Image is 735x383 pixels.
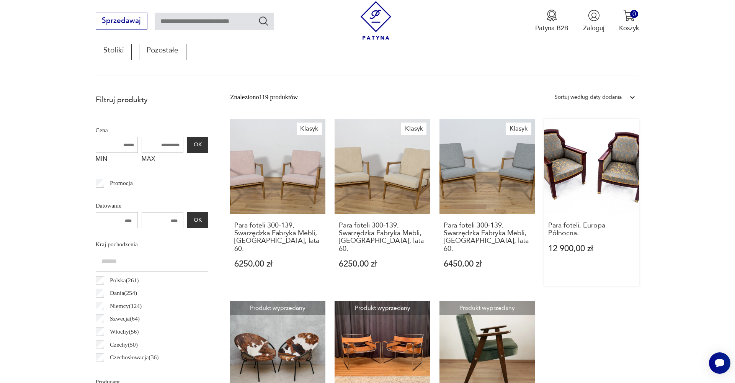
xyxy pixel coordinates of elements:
div: Sortuj według daty dodania [555,92,622,102]
p: Zaloguj [583,24,604,33]
p: Filtruj produkty [96,95,208,105]
p: 6250,00 zł [234,260,322,268]
label: MAX [142,153,184,167]
p: Norwegia ( 24 ) [110,365,143,375]
img: Patyna - sklep z meblami i dekoracjami vintage [357,1,395,40]
button: Szukaj [258,15,269,26]
p: Włochy ( 56 ) [110,327,139,337]
p: 12 900,00 zł [548,245,635,253]
p: Kraj pochodzenia [96,239,208,249]
a: KlasykPara foteli 300-139, Swarzędzka Fabryka Mebli, Polska, lata 60.Para foteli 300-139, Swarzęd... [439,119,535,286]
h3: Para foteli, Europa Północna. [548,222,635,237]
p: Promocja [110,178,133,188]
div: Znaleziono 119 produktów [230,92,298,102]
p: Datowanie [96,201,208,211]
p: Cena [96,125,208,135]
button: OK [187,212,208,228]
p: Polska ( 261 ) [110,275,139,285]
p: Czechosłowacja ( 36 ) [110,352,158,362]
a: KlasykPara foteli 300-139, Swarzędzka Fabryka Mebli, Polska, lata 60.Para foteli 300-139, Swarzęd... [230,119,325,286]
button: Zaloguj [583,10,604,33]
p: Niemcy ( 124 ) [110,301,142,311]
img: Ikonka użytkownika [588,10,600,21]
button: 0Koszyk [619,10,639,33]
a: Para foteli, Europa Północna.Para foteli, Europa Północna.12 900,00 zł [544,119,639,286]
div: 0 [630,10,638,18]
p: Koszyk [619,24,639,33]
img: Ikona koszyka [623,10,635,21]
h3: Para foteli 300-139, Swarzędzka Fabryka Mebli, [GEOGRAPHIC_DATA], lata 60. [339,222,426,253]
a: Pozostałe [139,40,186,60]
button: Sprzedawaj [96,13,147,29]
img: Ikona medalu [546,10,558,21]
button: Patyna B2B [535,10,568,33]
label: MIN [96,153,138,167]
p: Szwecja ( 64 ) [110,314,140,324]
a: KlasykPara foteli 300-139, Swarzędzka Fabryka Mebli, Polska, lata 60.Para foteli 300-139, Swarzęd... [335,119,430,286]
a: Sprzedawaj [96,18,147,25]
a: Stoliki [96,40,132,60]
h3: Para foteli 300-139, Swarzędzka Fabryka Mebli, [GEOGRAPHIC_DATA], lata 60. [444,222,531,253]
p: 6450,00 zł [444,260,531,268]
p: 6250,00 zł [339,260,426,268]
iframe: Smartsupp widget button [709,352,730,374]
p: Czechy ( 50 ) [110,340,138,350]
a: Ikona medaluPatyna B2B [535,10,568,33]
p: Patyna B2B [535,24,568,33]
button: OK [187,137,208,153]
p: Dania ( 254 ) [110,288,137,298]
h3: Para foteli 300-139, Swarzędzka Fabryka Mebli, [GEOGRAPHIC_DATA], lata 60. [234,222,322,253]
